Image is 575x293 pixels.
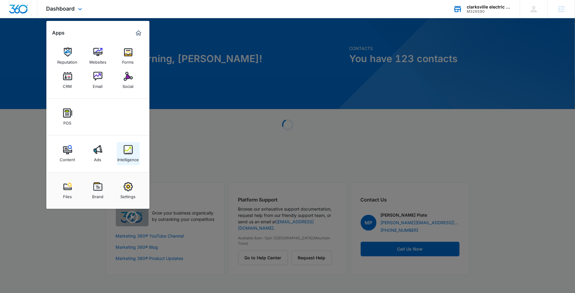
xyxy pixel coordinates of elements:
[93,81,103,89] div: Email
[117,69,140,92] a: Social
[52,30,65,36] h2: Apps
[117,154,139,162] div: Intelligence
[58,57,78,65] div: Reputation
[63,81,72,89] div: CRM
[56,142,79,165] a: Content
[86,142,109,165] a: Ads
[467,5,511,9] div: account name
[56,179,79,202] a: Files
[467,9,511,14] div: account id
[122,57,134,65] div: Forms
[86,45,109,68] a: Websites
[86,69,109,92] a: Email
[92,191,103,199] div: Brand
[56,69,79,92] a: CRM
[117,142,140,165] a: Intelligence
[46,5,75,12] span: Dashboard
[121,191,136,199] div: Settings
[123,81,134,89] div: Social
[134,28,143,38] a: Marketing 360® Dashboard
[94,154,102,162] div: Ads
[64,118,72,125] div: POS
[86,179,109,202] a: Brand
[117,45,140,68] a: Forms
[117,179,140,202] a: Settings
[63,191,72,199] div: Files
[56,105,79,128] a: POS
[56,45,79,68] a: Reputation
[60,154,75,162] div: Content
[89,57,106,65] div: Websites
